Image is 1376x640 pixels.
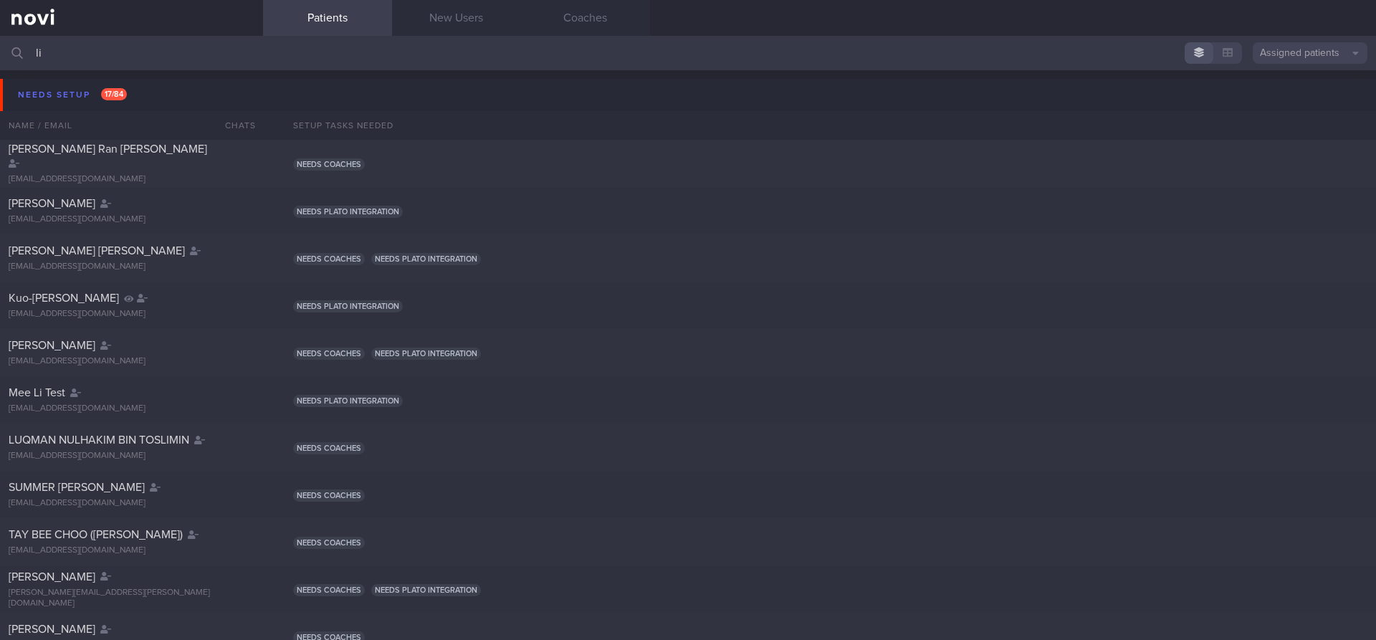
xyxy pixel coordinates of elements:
span: Needs plato integration [293,206,403,218]
span: Mee Li Test [9,387,65,398]
div: [EMAIL_ADDRESS][DOMAIN_NAME] [9,356,254,367]
div: [EMAIL_ADDRESS][DOMAIN_NAME] [9,262,254,272]
span: Needs coaches [293,489,365,502]
span: SUMMER [PERSON_NAME] [9,482,145,493]
button: Assigned patients [1253,42,1367,64]
div: [EMAIL_ADDRESS][DOMAIN_NAME] [9,214,254,225]
span: Needs plato integration [371,348,481,360]
div: [EMAIL_ADDRESS][DOMAIN_NAME] [9,498,254,509]
span: [PERSON_NAME] [9,624,95,635]
span: Needs coaches [293,253,365,265]
div: Needs setup [14,85,130,105]
span: [PERSON_NAME] [9,198,95,209]
div: Setup tasks needed [285,111,1376,140]
span: [PERSON_NAME] [9,340,95,351]
span: Kuo-[PERSON_NAME] [9,292,119,304]
div: [EMAIL_ADDRESS][DOMAIN_NAME] [9,545,254,556]
div: [EMAIL_ADDRESS][DOMAIN_NAME] [9,451,254,462]
span: [PERSON_NAME] [9,571,95,583]
span: Needs plato integration [371,584,481,596]
span: Needs coaches [293,537,365,549]
div: [PERSON_NAME][EMAIL_ADDRESS][PERSON_NAME][DOMAIN_NAME] [9,588,254,609]
span: Needs coaches [293,348,365,360]
span: Needs plato integration [371,253,481,265]
span: [PERSON_NAME] Ran [PERSON_NAME] [9,143,207,155]
div: [EMAIL_ADDRESS][DOMAIN_NAME] [9,309,254,320]
span: Needs plato integration [293,395,403,407]
span: [PERSON_NAME] [PERSON_NAME] [9,245,185,257]
span: LUQMAN NULHAKIM BIN TOSLIMIN [9,434,189,446]
span: TAY BEE CHOO ([PERSON_NAME]) [9,529,183,540]
span: Needs coaches [293,584,365,596]
div: Chats [206,111,263,140]
div: [EMAIL_ADDRESS][DOMAIN_NAME] [9,403,254,414]
span: Needs coaches [293,442,365,454]
span: 17 / 84 [101,88,127,100]
div: [EMAIL_ADDRESS][DOMAIN_NAME] [9,174,254,185]
span: Needs coaches [293,158,365,171]
span: Needs plato integration [293,300,403,312]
